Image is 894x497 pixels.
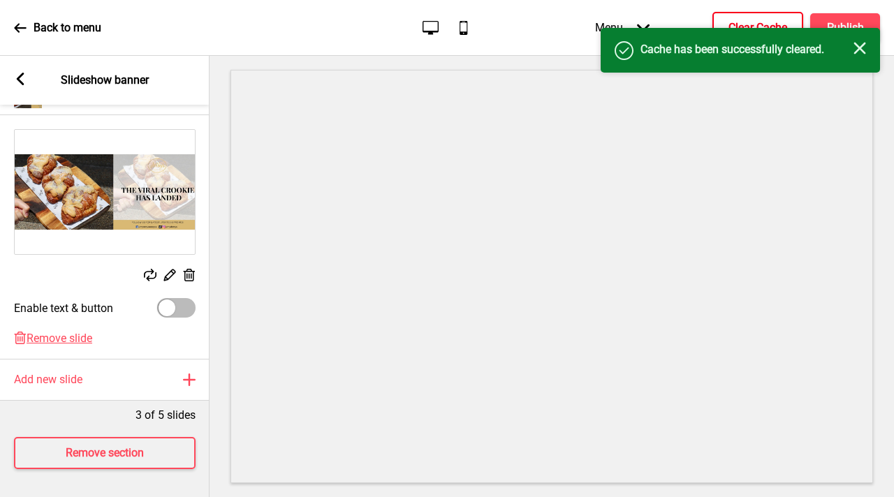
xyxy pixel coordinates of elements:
[581,7,664,48] div: Menu
[14,437,196,469] button: Remove section
[27,332,92,345] span: Remove slide
[14,372,82,387] h4: Add new slide
[810,13,880,43] button: Publish
[640,42,853,57] h4: Cache has been successfully cleared.
[15,130,195,254] img: Image
[728,20,787,36] h4: Clear Cache
[135,408,196,423] p: 3 of 5 slides
[827,20,864,36] h4: Publish
[66,445,144,461] h4: Remove section
[34,20,101,36] p: Back to menu
[712,12,803,44] button: Clear Cache
[14,302,113,315] label: Enable text & button
[61,73,149,88] p: Slideshow banner
[14,9,101,47] a: Back to menu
